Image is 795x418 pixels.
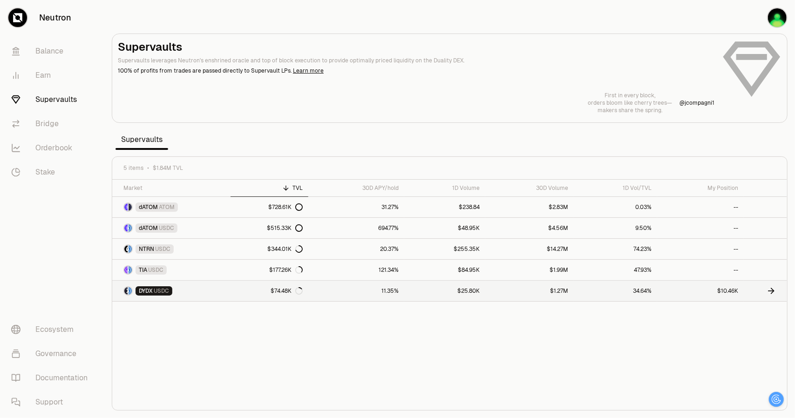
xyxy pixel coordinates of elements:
a: $344.01K [231,239,308,259]
a: Bridge [4,112,101,136]
div: 1D Volume [410,184,480,192]
div: $74.48K [271,287,303,295]
a: $4.56M [485,218,574,238]
a: Earn [4,63,101,88]
span: USDC [155,245,170,253]
img: zhirong80 [768,8,787,27]
h2: Supervaults [118,40,714,54]
a: -- [657,197,744,217]
img: dATOM Logo [124,224,128,232]
a: $10.46K [657,281,744,301]
img: NTRN Logo [124,245,128,253]
a: Balance [4,39,101,63]
p: makers share the spring. [588,107,672,114]
a: 694.77% [308,218,404,238]
a: @jcompagni1 [679,99,714,107]
a: 0.03% [574,197,657,217]
a: 74.23% [574,239,657,259]
div: $344.01K [267,245,303,253]
a: $14.27M [485,239,574,259]
span: DYDX [139,287,153,295]
span: TIA [139,266,147,274]
img: ATOM Logo [129,203,132,211]
img: DYDX Logo [124,287,128,295]
a: dATOM LogoUSDC LogodATOMUSDC [112,218,231,238]
div: 1D Vol/TVL [579,184,652,192]
a: $728.61K [231,197,308,217]
a: Ecosystem [4,317,101,342]
span: USDC [148,266,163,274]
div: $177.26K [269,266,303,274]
a: $255.35K [404,239,485,259]
p: First in every block, [588,92,672,99]
a: 47.93% [574,260,657,280]
a: Stake [4,160,101,184]
div: My Position [663,184,738,192]
span: USDC [154,287,169,295]
a: Learn more [293,67,324,74]
a: Support [4,390,101,414]
a: $48.95K [404,218,485,238]
a: $84.95K [404,260,485,280]
a: 34.64% [574,281,657,301]
p: @ jcompagni1 [679,99,714,107]
img: USDC Logo [129,287,132,295]
a: 20.37% [308,239,404,259]
img: USDC Logo [129,266,132,274]
a: $177.26K [231,260,308,280]
a: Governance [4,342,101,366]
a: 121.34% [308,260,404,280]
span: 5 items [123,164,143,172]
div: Market [123,184,225,192]
a: $2.83M [485,197,574,217]
span: ATOM [159,203,175,211]
a: 11.35% [308,281,404,301]
a: DYDX LogoUSDC LogoDYDXUSDC [112,281,231,301]
span: dATOM [139,203,158,211]
a: TIA LogoUSDC LogoTIAUSDC [112,260,231,280]
span: $1.84M TVL [153,164,183,172]
div: 30D APY/hold [314,184,399,192]
div: $728.61K [268,203,303,211]
a: $515.33K [231,218,308,238]
div: TVL [236,184,303,192]
span: NTRN [139,245,154,253]
p: Supervaults leverages Neutron's enshrined oracle and top of block execution to provide optimally ... [118,56,714,65]
p: 100% of profits from trades are passed directly to Supervault LPs. [118,67,714,75]
a: -- [657,239,744,259]
a: 9.50% [574,218,657,238]
p: orders bloom like cherry trees— [588,99,672,107]
a: $1.99M [485,260,574,280]
a: NTRN LogoUSDC LogoNTRNUSDC [112,239,231,259]
img: TIA Logo [124,266,128,274]
a: -- [657,260,744,280]
img: dATOM Logo [124,203,128,211]
div: $515.33K [267,224,303,232]
a: $25.80K [404,281,485,301]
a: Orderbook [4,136,101,160]
a: $1.27M [485,281,574,301]
span: Supervaults [116,130,168,149]
a: dATOM LogoATOM LogodATOMATOM [112,197,231,217]
a: First in every block,orders bloom like cherry trees—makers share the spring. [588,92,672,114]
span: dATOM [139,224,158,232]
a: $74.48K [231,281,308,301]
a: Documentation [4,366,101,390]
div: 30D Volume [491,184,569,192]
img: USDC Logo [129,224,132,232]
img: USDC Logo [129,245,132,253]
span: USDC [159,224,174,232]
a: -- [657,218,744,238]
a: 31.27% [308,197,404,217]
a: $238.84 [404,197,485,217]
a: Supervaults [4,88,101,112]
